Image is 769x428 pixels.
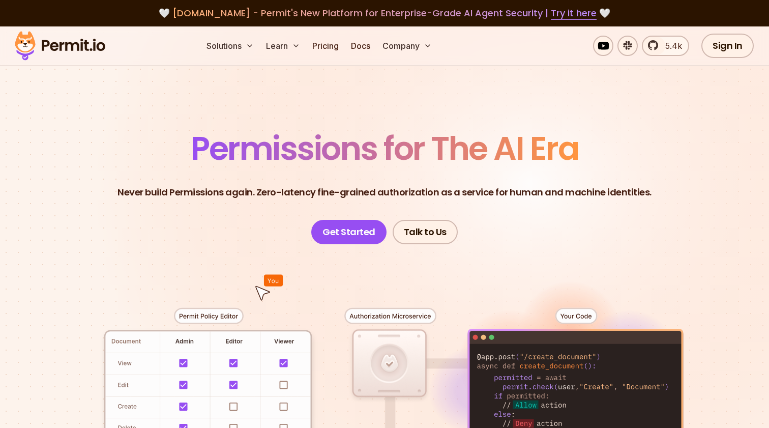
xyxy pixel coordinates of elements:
[701,34,754,58] a: Sign In
[308,36,343,56] a: Pricing
[191,126,578,171] span: Permissions for The AI Era
[311,220,387,244] a: Get Started
[659,40,682,52] span: 5.4k
[393,220,458,244] a: Talk to Us
[347,36,374,56] a: Docs
[378,36,436,56] button: Company
[10,28,110,63] img: Permit logo
[262,36,304,56] button: Learn
[642,36,689,56] a: 5.4k
[202,36,258,56] button: Solutions
[172,7,597,19] span: [DOMAIN_NAME] - Permit's New Platform for Enterprise-Grade AI Agent Security |
[117,185,652,199] p: Never build Permissions again. Zero-latency fine-grained authorization as a service for human and...
[551,7,597,20] a: Try it here
[24,6,745,20] div: 🤍 🤍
